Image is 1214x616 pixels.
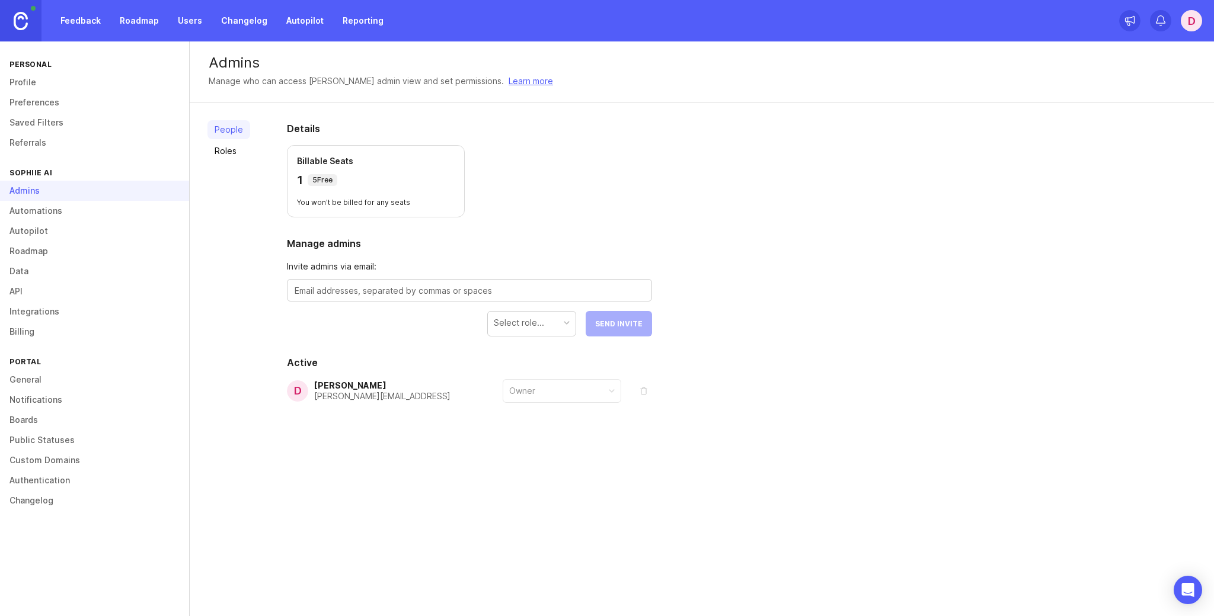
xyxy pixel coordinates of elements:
[287,380,308,402] div: D
[279,10,331,31] a: Autopilot
[207,142,250,161] a: Roles
[297,198,455,207] p: You won't be billed for any seats
[209,75,504,88] div: Manage who can access [PERSON_NAME] admin view and set permissions.
[287,260,652,273] span: Invite admins via email:
[494,316,544,329] div: Select role...
[314,392,451,400] div: [PERSON_NAME][EMAIL_ADDRESS]
[509,384,535,397] div: Owner
[1181,10,1202,31] button: D
[509,75,553,88] a: Learn more
[209,56,1195,70] div: Admins
[297,155,455,167] p: Billable Seats
[53,10,108,31] a: Feedback
[297,172,303,188] p: 1
[312,175,333,185] p: 5 Free
[287,121,652,136] h2: Details
[1174,576,1202,604] div: Open Intercom Messenger
[214,10,274,31] a: Changelog
[336,10,391,31] a: Reporting
[287,355,652,370] h2: Active
[287,236,652,251] h2: Manage admins
[113,10,166,31] a: Roadmap
[171,10,209,31] a: Users
[14,12,28,30] img: Canny Home
[635,383,652,399] button: remove
[207,120,250,139] a: People
[314,381,451,390] div: [PERSON_NAME]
